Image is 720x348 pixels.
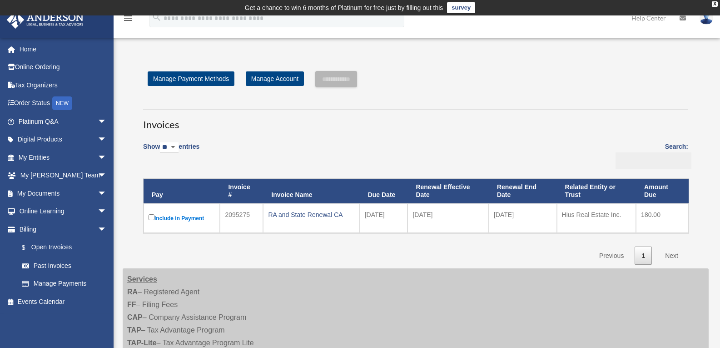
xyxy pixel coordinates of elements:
strong: FF [127,301,136,308]
div: Get a chance to win 6 months of Platinum for free just by filling out this [245,2,443,13]
a: 1 [635,247,652,265]
img: Anderson Advisors Platinum Portal [4,11,86,29]
label: Search: [612,141,688,169]
a: Online Ordering [6,58,120,76]
span: arrow_drop_down [98,131,116,149]
th: Renewal Effective Date: activate to sort column ascending [407,179,489,203]
td: [DATE] [489,203,557,233]
td: Hius Real Estate Inc. [557,203,636,233]
span: arrow_drop_down [98,220,116,239]
a: Past Invoices [13,257,116,275]
td: 180.00 [636,203,689,233]
strong: TAP-Lite [127,339,157,347]
a: My [PERSON_NAME] Teamarrow_drop_down [6,166,120,185]
th: Pay: activate to sort column descending [144,179,220,203]
img: User Pic [700,11,713,25]
span: $ [27,242,31,253]
strong: RA [127,288,138,296]
a: Manage Payments [13,275,116,293]
label: Include in Payment [149,212,215,224]
strong: TAP [127,326,141,334]
input: Search: [616,152,691,170]
th: Related Entity or Trust: activate to sort column ascending [557,179,636,203]
a: Home [6,40,120,58]
a: Previous [592,247,631,265]
h3: Invoices [143,109,688,132]
a: Next [658,247,685,265]
th: Invoice #: activate to sort column ascending [220,179,263,203]
th: Due Date: activate to sort column ascending [360,179,408,203]
a: My Documentsarrow_drop_down [6,184,120,202]
span: arrow_drop_down [98,202,116,221]
td: 2095275 [220,203,263,233]
label: Show entries [143,141,199,162]
div: RA and State Renewal CA [268,208,354,221]
a: Order StatusNEW [6,94,120,113]
a: Manage Account [246,71,304,86]
a: Online Learningarrow_drop_down [6,202,120,221]
span: arrow_drop_down [98,148,116,167]
span: arrow_drop_down [98,112,116,131]
th: Amount Due: activate to sort column ascending [636,179,689,203]
div: close [712,1,718,7]
a: Billingarrow_drop_down [6,220,116,238]
select: Showentries [160,142,179,153]
a: survey [447,2,475,13]
th: Invoice Name: activate to sort column ascending [263,179,359,203]
th: Renewal End Date: activate to sort column ascending [489,179,557,203]
span: arrow_drop_down [98,166,116,185]
strong: Services [127,275,157,283]
a: Tax Organizers [6,76,120,94]
a: My Entitiesarrow_drop_down [6,148,120,166]
a: Platinum Q&Aarrow_drop_down [6,112,120,131]
span: arrow_drop_down [98,184,116,203]
i: search [152,12,162,22]
input: Include in Payment [149,214,154,220]
a: Events Calendar [6,293,120,311]
a: $Open Invoices [13,238,111,257]
i: menu [123,13,134,24]
a: menu [123,16,134,24]
div: NEW [52,96,72,110]
td: [DATE] [360,203,408,233]
td: [DATE] [407,203,489,233]
strong: CAP [127,313,143,321]
a: Manage Payment Methods [148,71,234,86]
a: Digital Productsarrow_drop_down [6,131,120,149]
